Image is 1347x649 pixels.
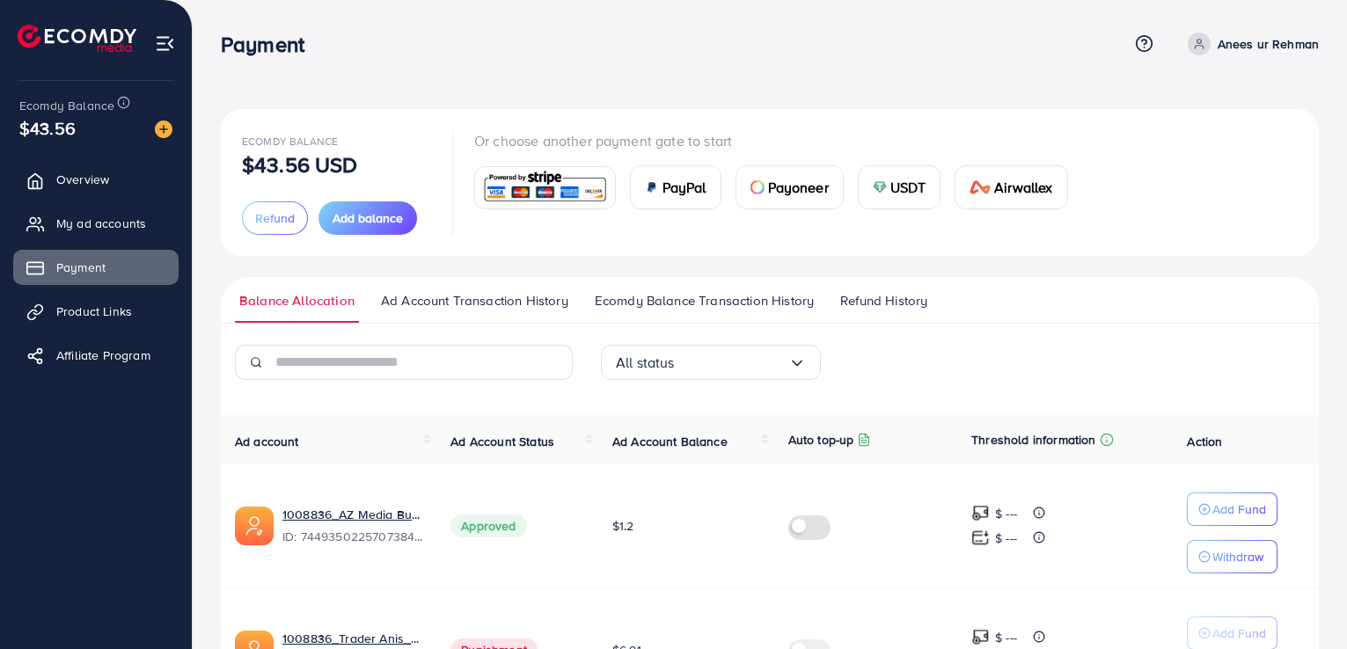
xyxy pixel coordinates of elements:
span: Add balance [333,209,403,227]
span: $43.56 [19,115,76,141]
a: Affiliate Program [13,338,179,373]
a: cardPayoneer [736,165,844,209]
a: card [474,166,616,209]
a: My ad accounts [13,206,179,241]
span: Airwallex [994,177,1052,198]
p: $ --- [995,627,1017,648]
a: Product Links [13,294,179,329]
p: Add Fund [1212,499,1266,520]
span: My ad accounts [56,215,146,232]
img: image [155,120,172,138]
div: Search for option [601,345,821,380]
span: Refund History [840,291,927,310]
span: Ecomdy Balance Transaction History [595,291,814,310]
span: Ad Account Balance [612,433,728,450]
span: Ad Account Transaction History [381,291,568,310]
input: Search for option [675,349,788,376]
p: $43.56 USD [242,154,358,175]
p: Withdraw [1212,546,1263,567]
img: card [645,180,659,194]
span: Payment [56,259,106,276]
p: Auto top-up [788,429,854,450]
a: Overview [13,162,179,197]
span: Payoneer [768,177,829,198]
a: Payment [13,250,179,285]
span: Ad Account Status [450,433,554,450]
img: menu [155,33,175,54]
span: All status [616,349,675,376]
p: Threshold information [971,429,1095,450]
button: Add Fund [1187,492,1277,526]
span: Affiliate Program [56,346,150,364]
span: $1.2 [612,517,634,535]
img: top-up amount [971,529,990,547]
span: Ad account [235,433,299,450]
button: Refund [242,201,308,235]
span: Action [1187,433,1222,450]
img: card [873,180,887,194]
span: Ecomdy Balance [242,134,338,149]
img: top-up amount [971,628,990,646]
img: logo [18,25,136,52]
span: PayPal [663,177,706,198]
div: <span class='underline'>1008836_AZ Media Buyer_1734437018828</span></br>7449350225707384848 [282,506,422,546]
a: cardAirwallex [955,165,1067,209]
iframe: Chat [1272,570,1334,636]
a: cardPayPal [630,165,721,209]
span: Product Links [56,303,132,320]
p: $ --- [995,528,1017,549]
p: $ --- [995,503,1017,524]
a: cardUSDT [858,165,941,209]
span: Refund [255,209,295,227]
span: USDT [890,177,926,198]
p: Add Fund [1212,623,1266,644]
a: 1008836_AZ Media Buyer_1734437018828 [282,506,422,523]
img: card [480,169,610,207]
a: 1008836_Trader Anis_1718866936696 [282,630,422,647]
span: Approved [450,514,526,537]
p: Or choose another payment gate to start [474,130,1082,151]
img: ic-ads-acc.e4c84228.svg [235,507,274,545]
img: card [750,180,765,194]
button: Withdraw [1187,540,1277,573]
button: Add balance [318,201,417,235]
span: ID: 7449350225707384848 [282,528,422,545]
span: Overview [56,171,109,188]
img: top-up amount [971,504,990,522]
span: Ecomdy Balance [19,97,114,114]
span: Balance Allocation [239,291,355,310]
h3: Payment [221,32,318,57]
img: card [970,180,991,194]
